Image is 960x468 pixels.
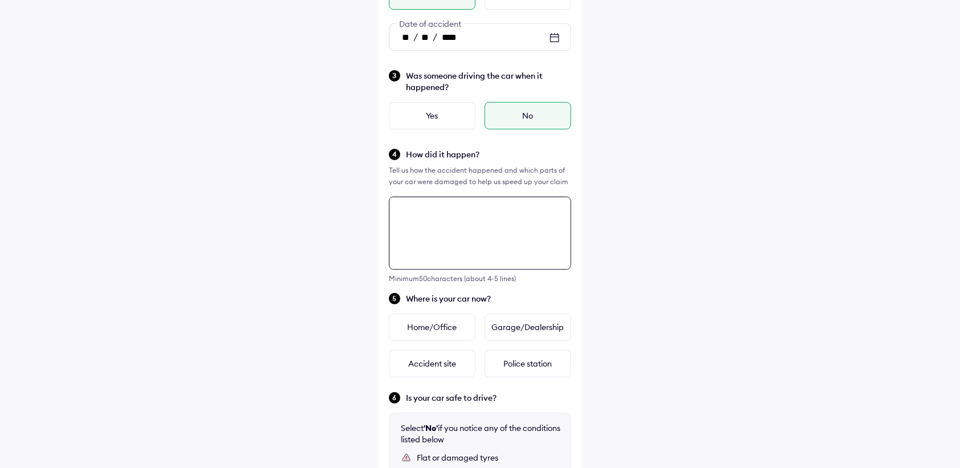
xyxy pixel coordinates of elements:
div: No [485,102,571,129]
div: Police station [485,350,571,377]
span: How did it happen? [406,149,571,160]
div: Accident site [389,350,475,377]
b: 'No' [424,423,438,433]
div: Garage/Dealership [485,314,571,341]
div: Minimum 50 characters (about 4-5 lines) [389,274,571,283]
div: Select if you notice any of the conditions listed below [401,422,560,445]
div: Flat or damaged tyres [417,452,559,463]
span: Was someone driving the car when it happened? [406,70,571,93]
span: Where is your car now? [406,293,571,304]
div: Yes [389,102,475,129]
div: Home/Office [389,314,475,341]
span: Is your car safe to drive? [406,392,571,404]
span: / [433,31,437,42]
span: Date of accident [397,19,465,29]
span: / [413,31,418,42]
div: Tell us how the accident happened and which parts of your car were damaged to help us speed up yo... [389,165,571,188]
